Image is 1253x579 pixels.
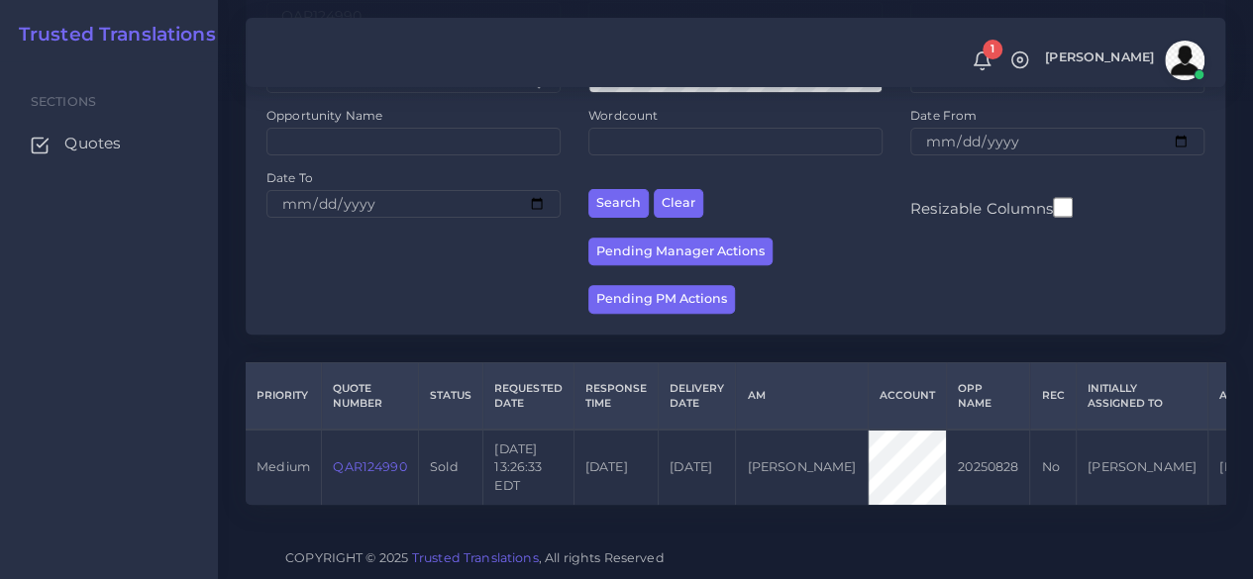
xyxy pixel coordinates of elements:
[418,362,482,430] th: Status
[654,189,703,218] button: Clear
[574,362,658,430] th: Response Time
[946,362,1030,430] th: Opp Name
[1030,362,1076,430] th: REC
[736,430,868,505] td: [PERSON_NAME]
[1165,41,1204,80] img: avatar
[658,430,735,505] td: [DATE]
[1076,362,1207,430] th: Initially Assigned to
[412,550,539,565] a: Trusted Translations
[322,362,419,430] th: Quote Number
[588,189,649,218] button: Search
[246,362,322,430] th: Priority
[257,459,310,474] span: medium
[736,362,868,430] th: AM
[658,362,735,430] th: Delivery Date
[333,459,406,474] a: QAR124990
[1076,430,1207,505] td: [PERSON_NAME]
[1045,51,1154,64] span: [PERSON_NAME]
[965,50,999,71] a: 1
[483,430,574,505] td: [DATE] 13:26:33 EDT
[910,107,977,124] label: Date From
[1030,430,1076,505] td: No
[266,169,313,186] label: Date To
[588,107,658,124] label: Wordcount
[574,430,658,505] td: [DATE]
[266,107,382,124] label: Opportunity Name
[588,238,773,266] button: Pending Manager Actions
[1035,41,1211,80] a: [PERSON_NAME]avatar
[483,362,574,430] th: Requested Date
[868,362,946,430] th: Account
[285,547,665,568] span: COPYRIGHT © 2025
[588,285,735,314] button: Pending PM Actions
[983,40,1002,59] span: 1
[64,133,121,154] span: Quotes
[418,430,482,505] td: Sold
[1053,195,1073,220] input: Resizable Columns
[31,94,96,109] span: Sections
[5,24,216,47] a: Trusted Translations
[15,123,203,164] a: Quotes
[910,195,1073,220] label: Resizable Columns
[539,547,665,568] span: , All rights Reserved
[946,430,1030,505] td: 20250828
